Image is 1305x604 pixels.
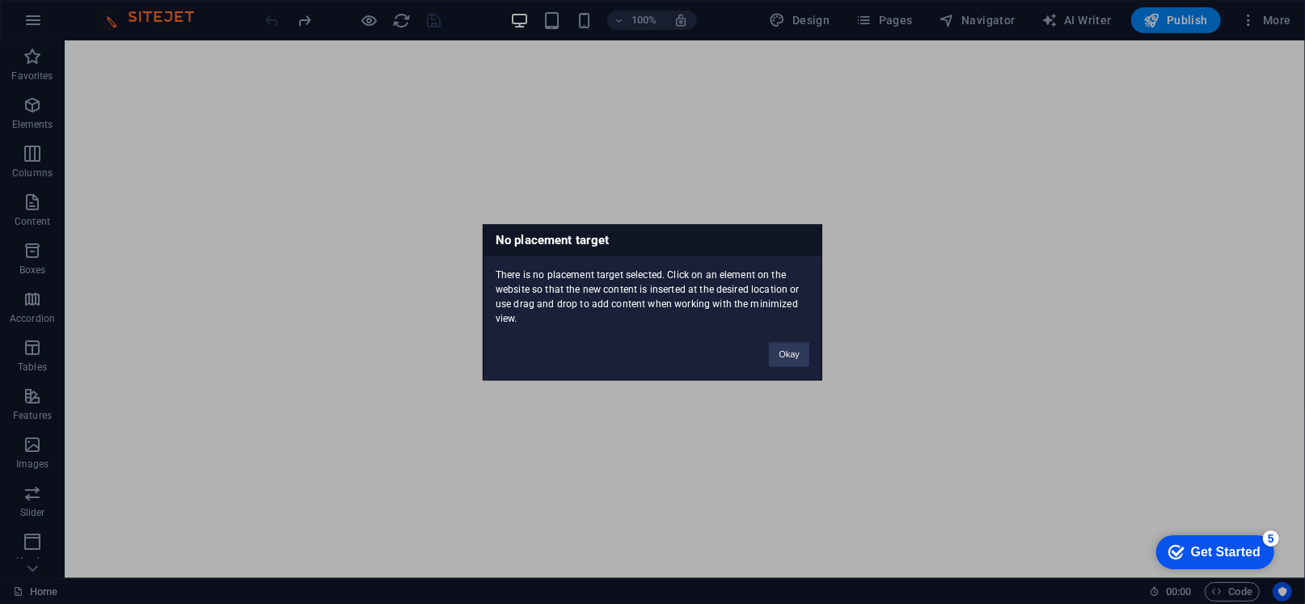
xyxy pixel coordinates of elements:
div: Get Started 5 items remaining, 0% complete [13,8,131,42]
div: Get Started [48,18,117,32]
button: Okay [769,342,809,366]
div: There is no placement target selected. Click on an element on the website so that the new content... [484,256,821,326]
div: 5 [120,3,136,19]
h3: No placement target [484,225,821,256]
